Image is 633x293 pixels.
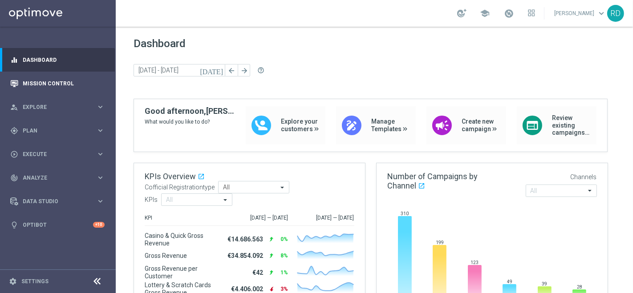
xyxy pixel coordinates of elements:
span: keyboard_arrow_down [596,8,606,18]
div: Analyze [10,174,96,182]
div: RD [607,5,624,22]
button: track_changes Analyze keyboard_arrow_right [10,174,105,181]
a: Dashboard [23,48,105,72]
button: play_circle_outline Execute keyboard_arrow_right [10,151,105,158]
span: Execute [23,152,96,157]
button: lightbulb Optibot +10 [10,221,105,229]
i: settings [9,277,17,285]
span: Analyze [23,175,96,181]
button: equalizer Dashboard [10,56,105,64]
div: Execute [10,150,96,158]
i: lightbulb [10,221,18,229]
div: Plan [10,127,96,135]
a: Settings [21,279,49,284]
div: Mission Control [10,72,105,95]
div: Dashboard [10,48,105,72]
i: keyboard_arrow_right [96,197,105,205]
i: keyboard_arrow_right [96,173,105,182]
i: equalizer [10,56,18,64]
a: Optibot [23,213,93,237]
span: Plan [23,128,96,133]
span: school [480,8,490,18]
div: +10 [93,222,105,228]
i: keyboard_arrow_right [96,150,105,158]
i: person_search [10,103,18,111]
div: Explore [10,103,96,111]
a: Mission Control [23,72,105,95]
button: gps_fixed Plan keyboard_arrow_right [10,127,105,134]
i: gps_fixed [10,127,18,135]
i: play_circle_outline [10,150,18,158]
div: Optibot [10,213,105,237]
i: keyboard_arrow_right [96,103,105,111]
span: Explore [23,104,96,110]
i: track_changes [10,174,18,182]
i: keyboard_arrow_right [96,126,105,135]
a: [PERSON_NAME]keyboard_arrow_down [553,7,607,20]
button: Mission Control [10,80,105,87]
span: Data Studio [23,199,96,204]
button: person_search Explore keyboard_arrow_right [10,104,105,111]
div: Data Studio [10,197,96,205]
button: Data Studio keyboard_arrow_right [10,198,105,205]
